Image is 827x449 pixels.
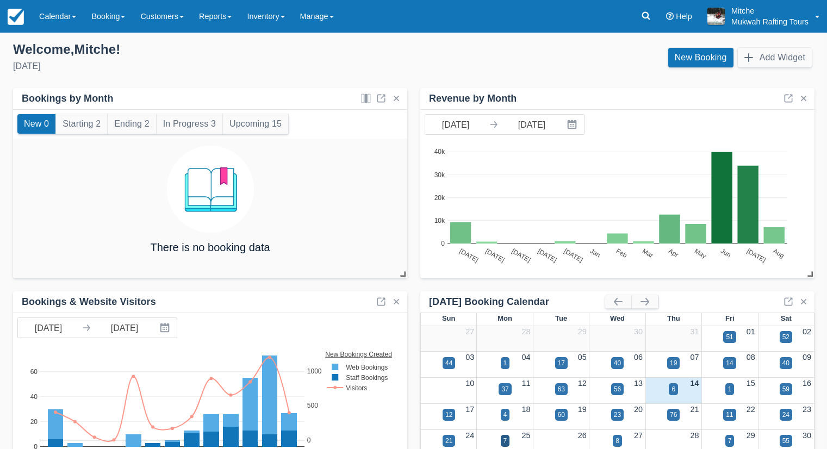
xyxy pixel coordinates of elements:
[731,5,809,16] p: Mitche
[223,114,288,134] button: Upcoming 15
[445,410,452,420] div: 12
[668,48,733,67] a: New Booking
[13,60,405,73] div: [DATE]
[726,332,733,342] div: 51
[445,358,452,368] div: 44
[782,332,789,342] div: 52
[690,379,699,388] a: 14
[728,384,732,394] div: 1
[725,314,735,322] span: Fri
[501,115,562,134] input: End Date
[747,327,755,336] a: 01
[13,41,405,58] div: Welcome , Mitche !
[578,405,587,414] a: 19
[690,353,699,361] a: 07
[562,115,584,134] button: Interact with the calendar and add the check-in date for your trip.
[157,114,222,134] button: In Progress 3
[325,350,392,358] text: New Bookings Created
[522,327,531,336] a: 28
[8,9,24,25] img: checkfront-main-nav-mini-logo.png
[803,379,811,388] a: 16
[558,410,565,420] div: 60
[782,436,789,446] div: 55
[614,384,621,394] div: 56
[522,405,531,414] a: 18
[555,314,567,322] span: Tue
[747,405,755,414] a: 22
[429,296,605,308] div: [DATE] Booking Calendar
[522,379,531,388] a: 11
[522,353,531,361] a: 04
[676,12,692,21] span: Help
[728,436,732,446] div: 7
[22,296,156,308] div: Bookings & Website Visitors
[429,92,517,105] div: Revenue by Month
[94,318,155,338] input: End Date
[690,327,699,336] a: 31
[501,384,508,394] div: 37
[167,146,254,233] img: booking.png
[634,379,643,388] a: 13
[503,358,507,368] div: 1
[578,327,587,336] a: 29
[803,353,811,361] a: 09
[503,436,507,446] div: 7
[667,314,680,322] span: Thu
[465,327,474,336] a: 27
[690,405,699,414] a: 21
[155,318,177,338] button: Interact with the calendar and add the check-in date for your trip.
[558,358,565,368] div: 17
[558,384,565,394] div: 63
[578,431,587,440] a: 26
[150,241,270,253] h4: There is no booking data
[522,431,531,440] a: 25
[747,431,755,440] a: 29
[56,114,107,134] button: Starting 2
[465,353,474,361] a: 03
[18,318,79,338] input: Start Date
[803,405,811,414] a: 23
[782,358,789,368] div: 40
[17,114,55,134] button: New 0
[690,431,699,440] a: 28
[578,379,587,388] a: 12
[666,13,674,20] i: Help
[731,16,809,27] p: Mukwah Rafting Tours
[425,115,486,134] input: Start Date
[803,327,811,336] a: 02
[498,314,512,322] span: Mon
[782,384,789,394] div: 59
[726,410,733,420] div: 11
[671,384,675,394] div: 6
[738,48,812,67] button: Add Widget
[707,8,725,25] img: A1
[465,431,474,440] a: 24
[726,358,733,368] div: 14
[614,410,621,420] div: 23
[442,314,455,322] span: Sun
[634,327,643,336] a: 30
[22,92,114,105] div: Bookings by Month
[747,379,755,388] a: 15
[634,353,643,361] a: 06
[782,410,789,420] div: 24
[747,353,755,361] a: 08
[803,431,811,440] a: 30
[634,431,643,440] a: 27
[465,405,474,414] a: 17
[634,405,643,414] a: 20
[614,358,621,368] div: 40
[670,410,677,420] div: 76
[465,379,474,388] a: 10
[578,353,587,361] a: 05
[615,436,619,446] div: 8
[445,436,452,446] div: 21
[781,314,792,322] span: Sat
[108,114,156,134] button: Ending 2
[610,314,625,322] span: Wed
[670,358,677,368] div: 19
[503,410,507,420] div: 4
